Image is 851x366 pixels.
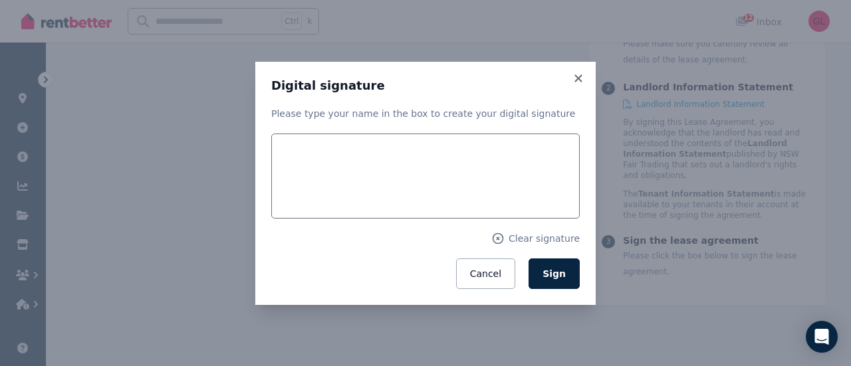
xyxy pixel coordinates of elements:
button: Cancel [456,258,515,289]
span: Sign [543,268,566,279]
div: Open Intercom Messenger [806,321,838,353]
span: Clear signature [509,232,580,245]
p: Please type your name in the box to create your digital signature [271,107,580,120]
h3: Digital signature [271,78,580,94]
button: Sign [529,258,580,289]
